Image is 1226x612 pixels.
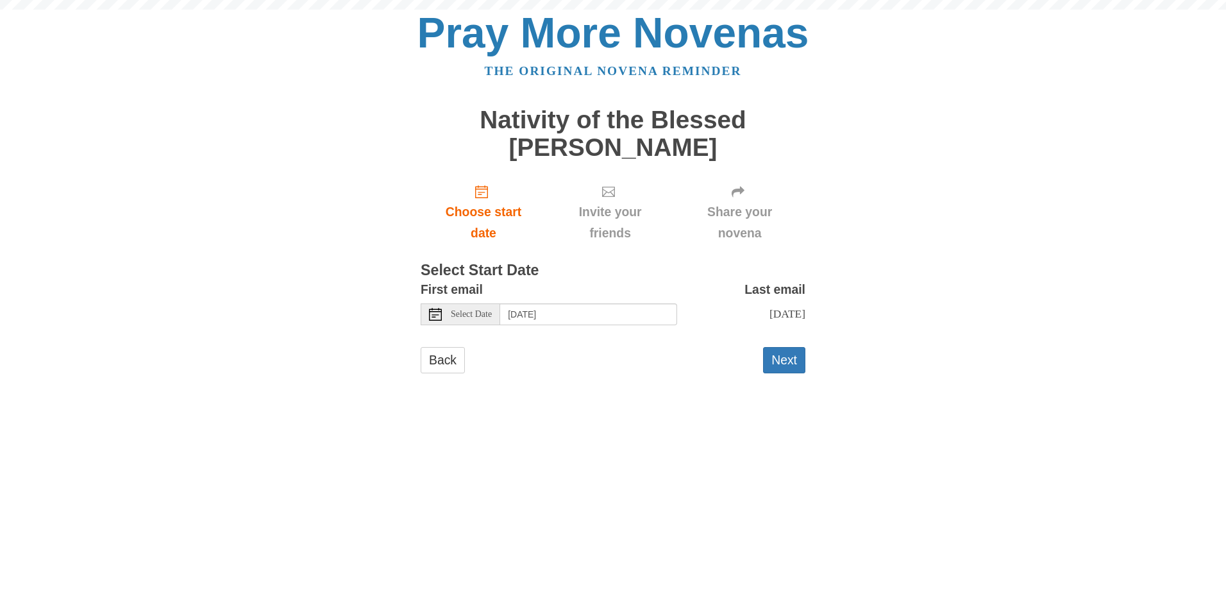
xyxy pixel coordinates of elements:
[433,201,533,244] span: Choose start date
[744,279,805,300] label: Last email
[421,347,465,373] a: Back
[687,201,793,244] span: Share your novena
[421,106,805,161] h1: Nativity of the Blessed [PERSON_NAME]
[763,347,805,373] button: Next
[421,262,805,279] h3: Select Start Date
[769,307,805,320] span: [DATE]
[674,174,805,250] div: Click "Next" to confirm your start date first.
[546,174,674,250] div: Click "Next" to confirm your start date first.
[417,9,809,56] a: Pray More Novenas
[421,174,546,250] a: Choose start date
[485,64,742,78] a: The original novena reminder
[451,310,492,319] span: Select Date
[421,279,483,300] label: First email
[559,201,661,244] span: Invite your friends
